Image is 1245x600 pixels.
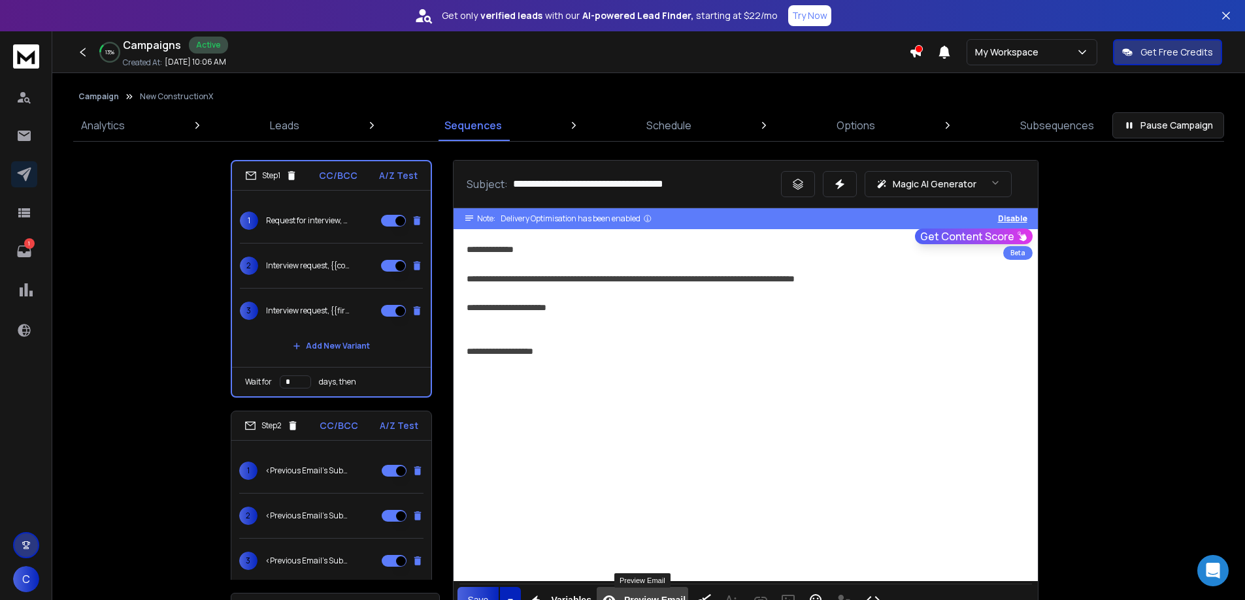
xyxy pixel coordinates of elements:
[1012,110,1102,141] a: Subsequences
[998,213,1027,224] button: Disable
[73,110,133,141] a: Analytics
[477,213,495,224] span: Note:
[265,556,349,566] p: <Previous Email's Subject>
[319,377,356,387] p: days, then
[245,170,297,182] div: Step 1
[837,118,875,133] p: Options
[165,57,226,67] p: [DATE] 10:06 AM
[319,169,357,182] p: CC/BCC
[245,377,272,387] p: Wait for
[379,169,418,182] p: A/Z Test
[320,419,358,432] p: CC/BCC
[13,44,39,69] img: logo
[444,118,502,133] p: Sequences
[244,420,299,432] div: Step 2
[442,9,778,22] p: Get only with our starting at $22/mo
[240,257,258,275] span: 2
[1020,118,1094,133] p: Subsequences
[437,110,510,141] a: Sequences
[13,566,39,592] button: C
[1113,39,1222,65] button: Get Free Credits
[123,37,181,53] h1: Campaigns
[915,229,1033,244] button: Get Content Score
[614,573,671,588] div: Preview Email
[480,9,542,22] strong: verified leads
[1197,555,1229,586] div: Open Intercom Messenger
[380,419,418,432] p: A/Z Test
[467,176,508,192] p: Subject:
[105,48,114,56] p: 13 %
[140,91,213,102] p: New ConstructionX
[265,466,349,476] p: <Previous Email's Subject>
[501,213,652,224] div: Delivery Optimisation has been enabled
[792,9,827,22] p: Try Now
[265,511,349,521] p: <Previous Email's Subject>
[266,261,350,271] p: Interview request, {{companyName}}
[975,46,1044,59] p: My Workspace
[639,110,699,141] a: Schedule
[189,37,228,54] div: Active
[239,507,257,525] span: 2
[81,118,125,133] p: Analytics
[11,238,37,264] a: 1
[239,462,257,480] span: 1
[266,306,350,316] p: Interview request, {{firstName}}
[231,160,432,398] li: Step1CC/BCCA/Z Test1Request for interview, {{companyName}}2Interview request, {{companyName}}3Int...
[240,212,258,230] span: 1
[266,215,350,226] p: Request for interview, {{companyName}}
[78,91,119,102] button: Campaign
[582,9,693,22] strong: AI-powered Lead Finder,
[646,118,691,133] p: Schedule
[240,302,258,320] span: 3
[262,110,307,141] a: Leads
[239,552,257,570] span: 3
[865,171,1012,197] button: Magic AI Generator
[270,118,299,133] p: Leads
[829,110,883,141] a: Options
[1140,46,1213,59] p: Get Free Credits
[893,178,976,191] p: Magic AI Generator
[282,333,380,359] button: Add New Variant
[1112,112,1224,138] button: Pause Campaign
[24,238,35,249] p: 1
[788,5,831,26] button: Try Now
[1003,246,1033,260] div: Beta
[123,57,162,68] p: Created At:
